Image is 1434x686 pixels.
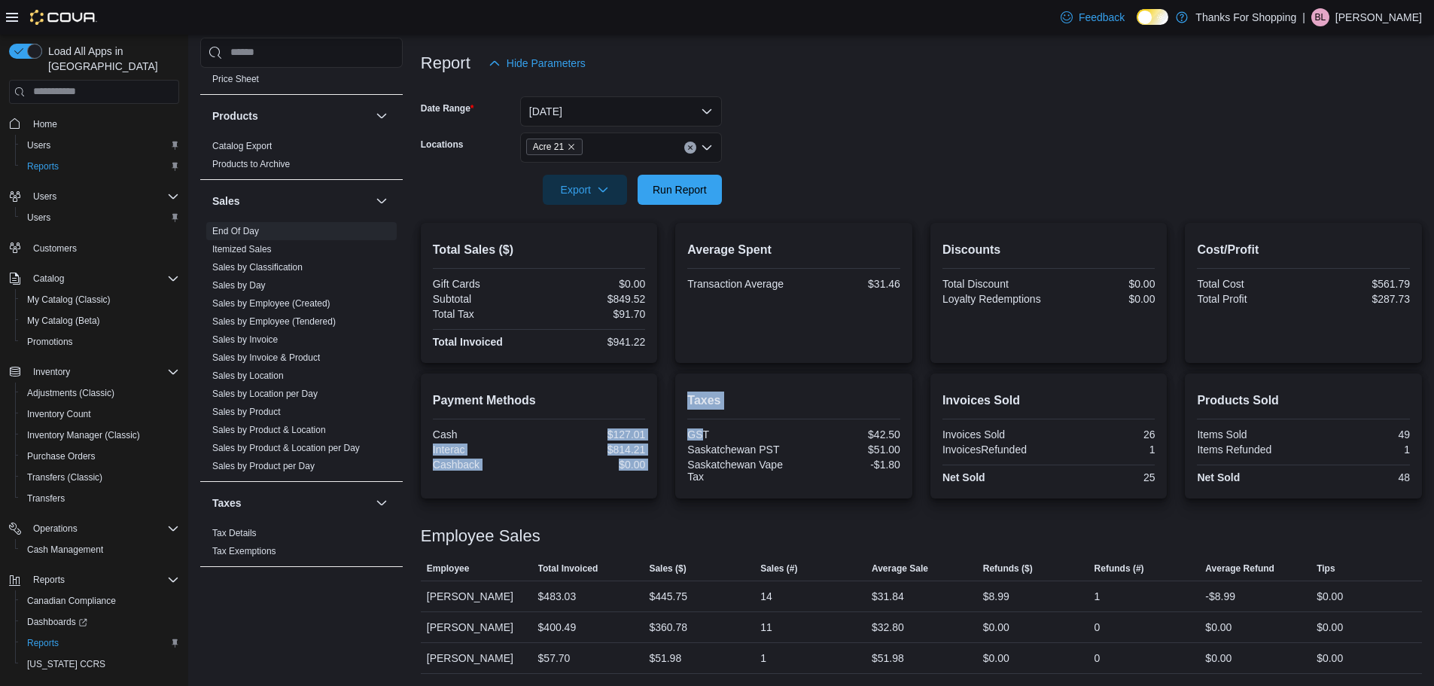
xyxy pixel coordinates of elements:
[942,392,1155,410] h2: Invoices Sold
[27,212,50,224] span: Users
[3,237,185,259] button: Customers
[1197,293,1300,305] div: Total Profit
[21,384,179,402] span: Adjustments (Classic)
[1307,444,1410,456] div: 1
[200,137,403,179] div: Products
[27,429,140,441] span: Inventory Manager (Classic)
[21,541,179,559] span: Cash Management
[212,546,276,556] a: Tax Exemptions
[27,336,73,348] span: Promotions
[21,384,120,402] a: Adjustments (Classic)
[538,587,577,605] div: $483.03
[21,447,102,465] a: Purchase Orders
[1205,563,1274,575] span: Average Refund
[27,188,179,206] span: Users
[433,336,503,348] strong: Total Invoiced
[3,569,185,590] button: Reports
[542,278,645,290] div: $0.00
[212,407,281,417] a: Sales by Product
[1317,587,1343,605] div: $0.00
[212,406,281,418] span: Sales by Product
[212,141,272,151] a: Catalog Export
[3,186,185,207] button: Users
[212,226,259,236] a: End Of Day
[27,188,62,206] button: Users
[212,298,330,309] a: Sales by Employee (Created)
[21,291,179,309] span: My Catalog (Classic)
[15,446,185,467] button: Purchase Orders
[1205,618,1232,636] div: $0.00
[1095,618,1101,636] div: 0
[15,289,185,310] button: My Catalog (Classic)
[27,492,65,505] span: Transfers
[15,404,185,425] button: Inventory Count
[212,158,290,170] span: Products to Archive
[212,528,257,538] a: Tax Details
[542,336,645,348] div: $941.22
[27,239,83,258] a: Customers
[542,428,645,441] div: $127.01
[942,293,1046,305] div: Loyalty Redemptions
[200,70,403,94] div: Pricing
[212,279,266,291] span: Sales by Day
[1052,444,1155,456] div: 1
[21,489,179,508] span: Transfers
[212,297,330,309] span: Sales by Employee (Created)
[21,655,179,673] span: Washington CCRS
[27,270,179,288] span: Catalog
[21,541,109,559] a: Cash Management
[212,352,320,363] a: Sales by Invoice & Product
[21,592,122,610] a: Canadian Compliance
[760,618,772,636] div: 11
[212,316,336,327] a: Sales by Employee (Tendered)
[212,352,320,364] span: Sales by Invoice & Product
[797,278,900,290] div: $31.46
[687,459,790,483] div: Saskatchewan Vape Tax
[1195,8,1296,26] p: Thanks For Shopping
[212,442,360,454] span: Sales by Product & Location per Day
[212,425,326,435] a: Sales by Product & Location
[1055,2,1131,32] a: Feedback
[212,261,303,273] span: Sales by Classification
[21,426,146,444] a: Inventory Manager (Classic)
[433,241,646,259] h2: Total Sales ($)
[200,524,403,566] div: Taxes
[507,56,586,71] span: Hide Parameters
[983,563,1033,575] span: Refunds ($)
[212,316,336,328] span: Sales by Employee (Tendered)
[684,142,696,154] button: Clear input
[15,331,185,352] button: Promotions
[21,426,179,444] span: Inventory Manager (Classic)
[1079,10,1125,25] span: Feedback
[212,74,259,84] a: Price Sheet
[1315,8,1326,26] span: Bl
[15,207,185,228] button: Users
[649,618,687,636] div: $360.78
[212,108,370,123] button: Products
[212,140,272,152] span: Catalog Export
[687,428,790,441] div: GST
[797,459,900,471] div: -$1.80
[27,658,105,670] span: [US_STATE] CCRS
[21,634,179,652] span: Reports
[212,244,272,255] a: Itemized Sales
[21,405,179,423] span: Inventory Count
[760,649,766,667] div: 1
[1317,563,1335,575] span: Tips
[1052,293,1155,305] div: $0.00
[27,387,114,399] span: Adjustments (Classic)
[1197,428,1300,441] div: Items Sold
[1095,649,1101,667] div: 0
[27,520,179,538] span: Operations
[212,370,284,382] span: Sales by Location
[1307,293,1410,305] div: $287.73
[649,649,681,667] div: $51.98
[212,443,360,453] a: Sales by Product & Location per Day
[421,102,474,114] label: Date Range
[760,563,797,575] span: Sales (#)
[21,405,97,423] a: Inventory Count
[373,494,391,512] button: Taxes
[533,139,564,154] span: Acre 21
[30,10,97,25] img: Cova
[15,467,185,488] button: Transfers (Classic)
